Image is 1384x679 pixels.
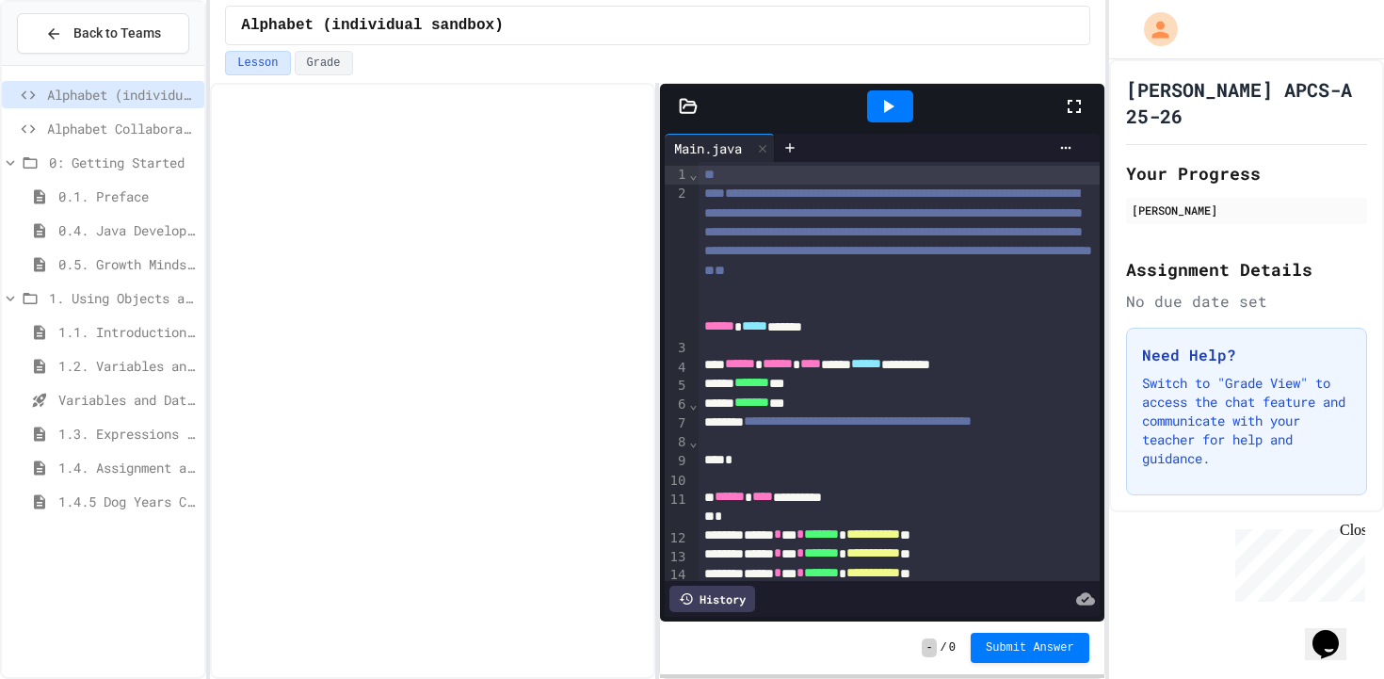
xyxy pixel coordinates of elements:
div: Main.java [665,138,751,158]
span: 0.5. Growth Mindset and Pair Programming [58,254,197,274]
span: 1.4.5 Dog Years Coding Challenge [58,492,197,511]
div: 10 [665,472,688,491]
p: Switch to "Grade View" to access the chat feature and communicate with your teacher for help and ... [1142,374,1351,468]
button: Grade [295,51,353,75]
span: 0.4. Java Development Environments [58,220,197,240]
div: 2 [665,185,688,339]
span: Fold line [688,396,698,412]
span: Submit Answer [986,640,1074,655]
div: 13 [665,548,688,567]
span: Variables and Data Types - Quiz [58,390,197,410]
span: Alphabet (individual sandbox) [47,85,197,105]
div: 3 [665,339,688,358]
button: Submit Answer [971,633,1089,663]
div: No due date set [1126,290,1367,313]
div: My Account [1124,8,1183,51]
button: Back to Teams [17,13,189,54]
span: - [922,639,936,657]
span: 0.1. Preface [58,186,197,206]
h2: Assignment Details [1126,256,1367,283]
h2: Your Progress [1126,160,1367,186]
span: 1. Using Objects and Methods [49,288,197,308]
span: 1.3. Expressions and Output [New] [58,424,197,444]
h1: [PERSON_NAME] APCS-A 25-26 [1126,76,1367,129]
span: Fold line [688,434,698,449]
div: 7 [665,414,688,433]
div: 4 [665,359,688,378]
div: Main.java [665,134,775,162]
span: 0 [949,640,956,655]
span: Alphabet Collaborative Lab [47,119,197,138]
div: [PERSON_NAME] [1132,202,1361,218]
span: Fold line [688,167,698,182]
span: 1.2. Variables and Data Types [58,356,197,376]
div: 12 [665,529,688,548]
div: History [669,586,755,612]
span: / [941,640,947,655]
iframe: chat widget [1228,522,1365,602]
div: 5 [665,377,688,396]
button: Lesson [225,51,290,75]
iframe: chat widget [1305,604,1365,660]
span: 1.1. Introduction to Algorithms, Programming, and Compilers [58,322,197,342]
span: Alphabet (individual sandbox) [241,14,503,37]
span: 1.4. Assignment and Input [58,458,197,477]
div: 8 [665,433,688,452]
span: Back to Teams [73,24,161,43]
div: 11 [665,491,688,529]
div: 14 [665,566,688,585]
h3: Need Help? [1142,344,1351,366]
div: Chat with us now!Close [8,8,130,120]
div: 6 [665,396,688,414]
span: 0: Getting Started [49,153,197,172]
div: 1 [665,166,688,185]
div: 9 [665,452,688,471]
